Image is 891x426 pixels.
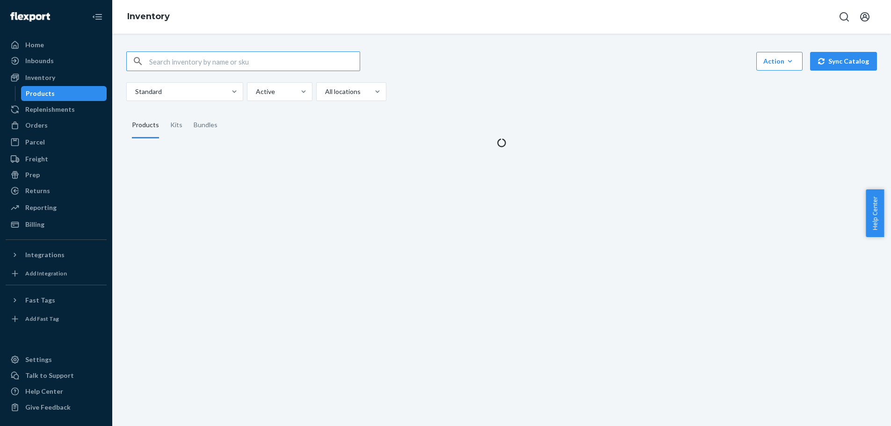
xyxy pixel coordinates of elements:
div: Freight [25,154,48,164]
div: Fast Tags [25,296,55,305]
div: Action [763,57,796,66]
a: Add Integration [6,266,107,281]
a: Add Fast Tag [6,311,107,326]
button: Help Center [866,189,884,237]
div: Kits [170,112,182,138]
div: Products [26,89,55,98]
input: Search inventory by name or sku [149,52,360,71]
button: Integrations [6,247,107,262]
div: Inbounds [25,56,54,65]
a: Parcel [6,135,107,150]
button: Open account menu [855,7,874,26]
div: Add Fast Tag [25,315,59,323]
div: Settings [25,355,52,364]
a: Prep [6,167,107,182]
div: Prep [25,170,40,180]
a: Billing [6,217,107,232]
a: Replenishments [6,102,107,117]
a: Help Center [6,384,107,399]
button: Action [756,52,803,71]
ol: breadcrumbs [120,3,177,30]
a: Returns [6,183,107,198]
div: Replenishments [25,105,75,114]
div: Products [132,112,159,138]
button: Give Feedback [6,400,107,415]
div: Talk to Support [25,371,74,380]
div: Add Integration [25,269,67,277]
a: Home [6,37,107,52]
div: Integrations [25,250,65,260]
div: Billing [25,220,44,229]
input: Standard [134,87,135,96]
input: All locations [324,87,325,96]
div: Help Center [25,387,63,396]
input: Active [255,87,256,96]
a: Freight [6,152,107,166]
button: Talk to Support [6,368,107,383]
div: Give Feedback [25,403,71,412]
a: Reporting [6,200,107,215]
a: Inbounds [6,53,107,68]
button: Fast Tags [6,293,107,308]
a: Products [21,86,107,101]
div: Returns [25,186,50,195]
button: Sync Catalog [810,52,877,71]
img: Flexport logo [10,12,50,22]
a: Inventory [127,11,170,22]
a: Orders [6,118,107,133]
div: Inventory [25,73,55,82]
div: Orders [25,121,48,130]
div: Parcel [25,137,45,147]
div: Reporting [25,203,57,212]
a: Settings [6,352,107,367]
button: Open Search Box [835,7,854,26]
div: Home [25,40,44,50]
div: Bundles [194,112,217,138]
a: Inventory [6,70,107,85]
button: Close Navigation [88,7,107,26]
